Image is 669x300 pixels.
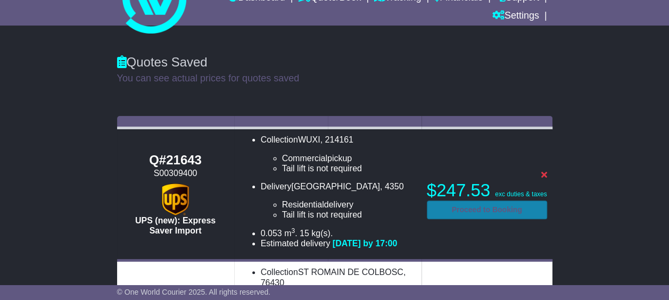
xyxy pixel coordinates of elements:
[492,7,539,26] a: Settings
[311,229,333,238] span: kg(s).
[261,238,416,248] li: Estimated delivery
[436,180,490,200] span: 247.53
[261,181,416,220] li: Delivery
[298,268,403,277] span: ST ROMAIN DE COLBOSC
[117,288,271,296] span: © One World Courier 2025. All rights reserved.
[298,135,320,144] span: WUXI
[135,216,216,235] span: UPS (new): Express Saver Import
[117,55,552,70] div: Quotes Saved
[300,229,309,238] span: 15
[380,182,403,191] span: , 4350
[320,135,353,144] span: , 214161
[122,168,229,178] div: S00309400
[261,229,282,238] span: 0.053
[333,239,398,248] span: [DATE] by 17:00
[282,199,416,210] li: delivery
[261,135,416,173] li: Collection
[162,184,188,215] img: UPS (new): Express Saver Import
[282,210,416,220] li: Tail lift is not required
[282,153,416,163] li: pickup
[284,229,297,238] span: m .
[282,154,327,163] span: Commercial
[122,153,229,168] div: Q#21643
[427,180,490,200] span: $
[291,227,295,235] sup: 3
[117,73,552,85] p: You can see actual prices for quotes saved
[495,190,547,198] span: exc duties & taxes
[282,200,324,209] span: Residential
[282,163,416,173] li: Tail lift is not required
[427,201,547,219] a: Proceed to Booking
[291,182,380,191] span: [GEOGRAPHIC_DATA]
